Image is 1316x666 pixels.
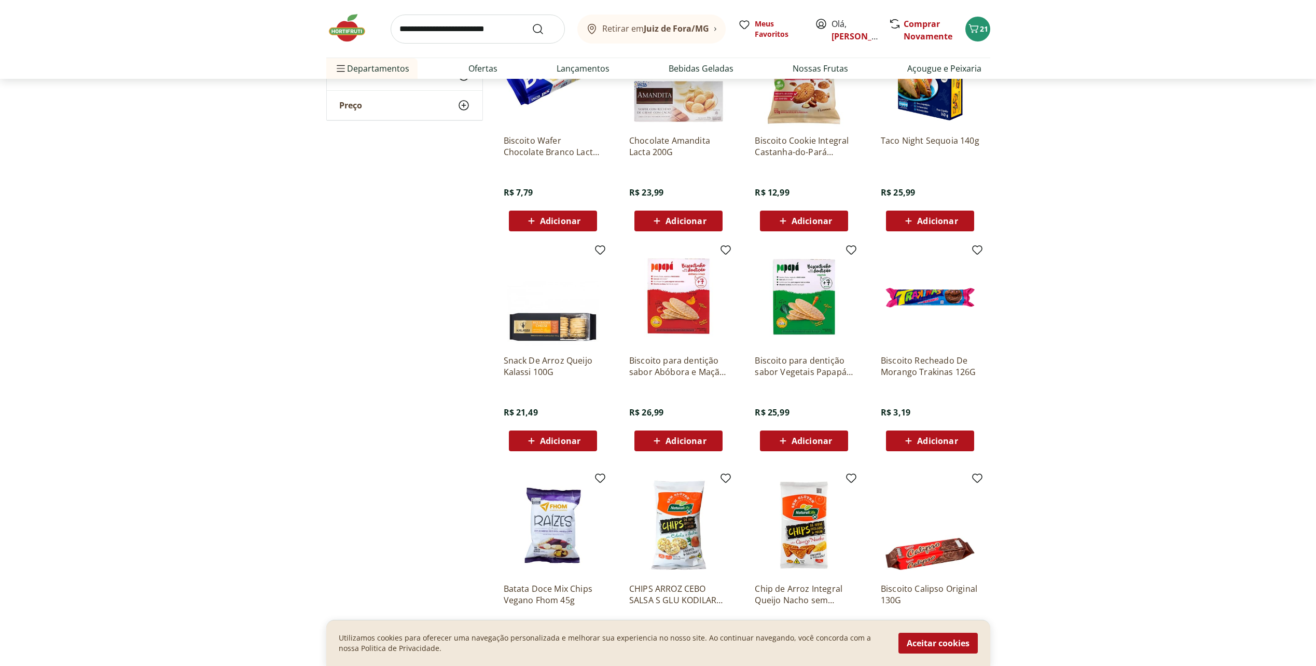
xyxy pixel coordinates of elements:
a: Biscoito Recheado De Morango Trakinas 126G [881,355,979,378]
a: Lançamentos [557,62,609,75]
button: Adicionar [886,211,974,231]
span: Adicionar [792,217,832,225]
span: R$ 25,99 [881,187,915,198]
img: Batata Doce Mix Chips Vegano Fhom 45g [504,476,602,575]
span: R$ 21,49 [504,407,538,418]
a: Biscoito para dentição sabor Abóbora e Maçã Papapá 36g [629,355,728,378]
p: Utilizamos cookies para oferecer uma navegação personalizada e melhorar sua experiencia no nosso ... [339,633,886,654]
a: Snack De Arroz Queijo Kalassi 100G [504,355,602,378]
span: Retirar em [602,24,709,33]
a: Biscoito Calipso Original 130G [881,583,979,606]
img: Biscoito para dentição sabor Vegetais Papapá 36g [755,248,853,346]
a: Batata Doce Mix Chips Vegano Fhom 45g [504,583,602,606]
a: Biscoito para dentição sabor Vegetais Papapá 36g [755,355,853,378]
button: Submit Search [532,23,557,35]
span: Adicionar [666,217,706,225]
span: R$ 3,19 [881,407,910,418]
a: Chip de Arroz Integral Queijo Nacho sem Glúten Natural Life 70g [755,583,853,606]
button: Aceitar cookies [898,633,978,654]
span: 21 [980,24,988,34]
span: Preço [339,100,362,110]
button: Preço [327,91,482,120]
a: Biscoito Cookie Integral Castanha-do-Pará Jasmine 120g [755,135,853,158]
span: Adicionar [540,217,580,225]
button: Adicionar [509,211,597,231]
span: R$ 23,99 [629,187,663,198]
span: Adicionar [540,437,580,445]
a: Açougue e Peixaria [907,62,981,75]
span: Adicionar [666,437,706,445]
img: Biscoito Calipso Original 130G [881,476,979,575]
span: Meus Favoritos [755,19,802,39]
span: Adicionar [917,217,958,225]
span: R$ 12,99 [755,187,789,198]
a: Taco Night Sequoia 140g [881,135,979,158]
button: Carrinho [965,17,990,41]
span: R$ 7,79 [504,187,533,198]
span: Adicionar [792,437,832,445]
a: [PERSON_NAME] [832,31,899,42]
a: Comprar Novamente [904,18,952,42]
button: Adicionar [886,431,974,451]
button: Adicionar [634,211,723,231]
b: Juiz de Fora/MG [644,23,709,34]
button: Adicionar [509,431,597,451]
button: Adicionar [634,431,723,451]
a: Meus Favoritos [738,19,802,39]
img: Biscoito Recheado De Morango Trakinas 126G [881,248,979,346]
a: CHIPS ARROZ CEBO SALSA S GLU KODILAR 70G [629,583,728,606]
button: Adicionar [760,431,848,451]
a: Nossas Frutas [793,62,848,75]
a: Bebidas Geladas [669,62,733,75]
a: Chocolate Amandita Lacta 200G [629,135,728,158]
img: CHIPS ARROZ CEBO SALSA S GLU KODILAR 70G [629,476,728,575]
span: R$ 26,99 [629,407,663,418]
img: Hortifruti [326,12,378,44]
button: Menu [335,56,347,81]
a: Ofertas [468,62,497,75]
a: Biscoito Wafer Chocolate Branco Lacta 100 [504,135,602,158]
button: Adicionar [760,211,848,231]
img: Biscoito para dentição sabor Abóbora e Maçã Papapá 36g [629,248,728,346]
span: Olá, [832,18,878,43]
button: Retirar emJuiz de Fora/MG [577,15,726,44]
span: Adicionar [917,437,958,445]
span: R$ 25,99 [755,407,789,418]
img: Snack De Arroz Queijo Kalassi 100G [504,248,602,346]
img: Chip de Arroz Integral Queijo Nacho sem Glúten Natural Life 70g [755,476,853,575]
input: search [391,15,565,44]
span: Departamentos [335,56,409,81]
